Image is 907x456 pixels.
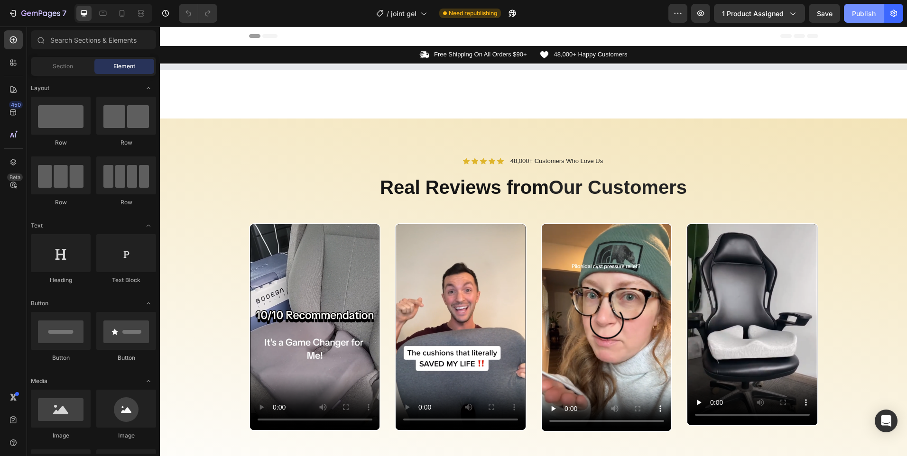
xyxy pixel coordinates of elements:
span: Toggle open [141,296,156,311]
div: Undo/Redo [179,4,217,23]
span: Media [31,377,47,385]
span: Button [31,299,48,308]
span: Save [817,9,833,18]
div: Row [96,138,156,147]
span: Text [31,221,43,230]
div: Publish [852,9,876,18]
span: Toggle open [141,374,156,389]
video: Video [236,198,366,403]
iframe: Design area [160,27,907,456]
span: Element [113,62,135,71]
span: Our Customers [389,150,527,171]
input: Search Sections & Elements [31,30,156,49]
span: joint gel [391,9,416,18]
p: 14-day money-back guarantee included [90,429,657,437]
span: 1 product assigned [722,9,784,18]
div: Heading [31,276,91,284]
div: Beta [7,173,23,181]
div: Text Block [96,276,156,284]
div: Open Intercom Messenger [875,410,898,432]
h2: Real Reviews from [89,147,658,174]
div: Button [31,354,91,362]
div: Image [31,431,91,440]
span: Toggle open [141,81,156,96]
video: Video [528,198,657,399]
span: Need republishing [449,9,497,18]
p: 48,000+ Customers Who Love Us [351,131,443,139]
span: Toggle open [141,218,156,233]
button: Save [809,4,840,23]
div: Button [96,354,156,362]
span: Layout [31,84,49,92]
div: 450 [9,101,23,109]
video: Video [90,198,220,403]
div: Image [96,431,156,440]
span: Section [53,62,73,71]
div: Row [96,198,156,207]
span: / [387,9,389,18]
button: 7 [4,4,71,23]
button: Publish [844,4,884,23]
div: Row [31,138,91,147]
p: 7 [62,8,66,19]
button: 1 product assigned [714,4,805,23]
video: Video [382,198,512,405]
div: Row [31,198,91,207]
